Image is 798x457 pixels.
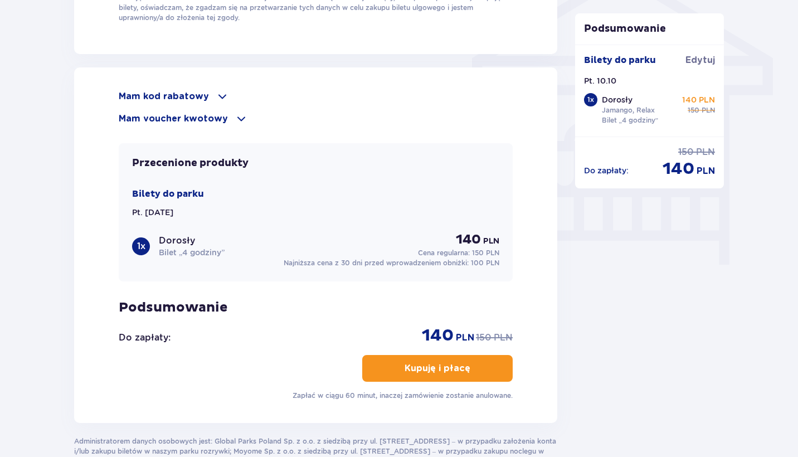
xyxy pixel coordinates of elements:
p: Bilet „4 godziny” [602,115,659,125]
p: Pt. 10.10 [584,75,616,86]
span: 140 [663,158,694,179]
div: 1 x [584,93,597,106]
span: PLN [456,332,474,344]
p: Mam voucher kwotowy [119,113,228,125]
p: 140 PLN [682,94,715,105]
span: PLN [494,332,513,344]
p: Bilety do parku [584,54,656,66]
span: PLN [483,236,499,247]
p: Zapłać w ciągu 60 minut, inaczej zamówienie zostanie anulowane. [293,391,513,401]
span: 150 [688,105,699,115]
p: Przecenione produkty [132,157,249,170]
span: 150 PLN [472,249,499,257]
span: 140 [456,231,481,248]
span: PLN [696,146,715,158]
span: Edytuj [685,54,715,66]
p: Do zapłaty : [584,165,629,176]
p: Kupuję i płacę [405,362,470,375]
p: Podsumowanie [119,299,513,316]
p: Bilety do parku [132,188,204,200]
span: PLN [697,165,715,177]
span: 150 [476,332,492,344]
p: Do zapłaty : [119,332,171,344]
button: Kupuję i płacę [362,355,513,382]
span: 100 PLN [471,259,499,267]
p: Dorosły [159,235,195,247]
p: Mam kod rabatowy [119,90,209,103]
p: Pt. [DATE] [132,207,173,218]
p: Jamango, Relax [602,105,655,115]
span: 150 [678,146,694,158]
p: Najniższa cena z 30 dni przed wprowadzeniem obniżki: [284,258,499,268]
p: Podsumowanie [575,22,724,36]
p: Cena regularna: [418,248,499,258]
p: Bilet „4 godziny” [159,247,225,258]
span: PLN [702,105,715,115]
span: 140 [422,325,454,346]
p: Dorosły [602,94,632,105]
div: 1 x [132,237,150,255]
